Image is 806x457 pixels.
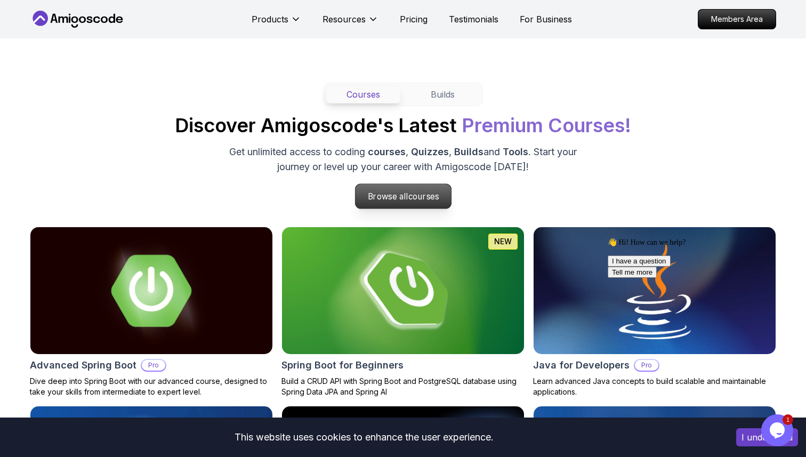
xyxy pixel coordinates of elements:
[761,414,795,446] iframe: chat widget
[520,13,572,26] a: For Business
[405,85,480,103] button: Builds
[281,358,404,373] h2: Spring Boot for Beginners
[30,358,136,373] h2: Advanced Spring Boot
[8,426,720,449] div: This website uses cookies to enhance the user experience.
[323,13,378,34] button: Resources
[282,227,524,354] img: Spring Boot for Beginners card
[368,146,406,157] span: courses
[533,376,776,397] p: Learn advanced Java concepts to build scalable and maintainable applications.
[355,184,451,209] p: Browse all
[698,9,776,29] a: Members Area
[252,13,288,26] p: Products
[252,13,301,34] button: Products
[224,145,582,174] p: Get unlimited access to coding , , and . Start your journey or level up your career with Amigosco...
[30,376,273,397] p: Dive deep into Spring Boot with our advanced course, designed to take your skills from intermedia...
[354,184,451,210] a: Browse allcourses
[503,146,528,157] span: Tools
[462,114,631,137] span: Premium Courses!
[494,236,512,247] p: NEW
[281,376,525,397] p: Build a CRUD API with Spring Boot and PostgreSQL database using Spring Data JPA and Spring AI
[323,13,366,26] p: Resources
[30,227,272,354] img: Advanced Spring Boot card
[175,115,631,136] h2: Discover Amigoscode's Latest
[281,227,525,397] a: Spring Boot for Beginners cardNEWSpring Boot for BeginnersBuild a CRUD API with Spring Boot and P...
[4,22,67,33] button: I have a question
[534,227,776,354] img: Java for Developers card
[698,10,776,29] p: Members Area
[4,33,53,44] button: Tell me more
[411,146,449,157] span: Quizzes
[736,428,798,446] button: Accept cookies
[603,234,795,409] iframe: chat widget
[142,360,165,371] p: Pro
[408,191,439,202] span: courses
[30,227,273,397] a: Advanced Spring Boot cardAdvanced Spring BootProDive deep into Spring Boot with our advanced cour...
[454,146,483,157] span: Builds
[533,358,630,373] h2: Java for Developers
[400,13,428,26] a: Pricing
[449,13,498,26] a: Testimonials
[4,5,82,13] span: 👋 Hi! How can we help?
[4,4,196,44] div: 👋 Hi! How can we help?I have a questionTell me more
[326,85,401,103] button: Courses
[533,227,776,397] a: Java for Developers cardJava for DevelopersProLearn advanced Java concepts to build scalable and ...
